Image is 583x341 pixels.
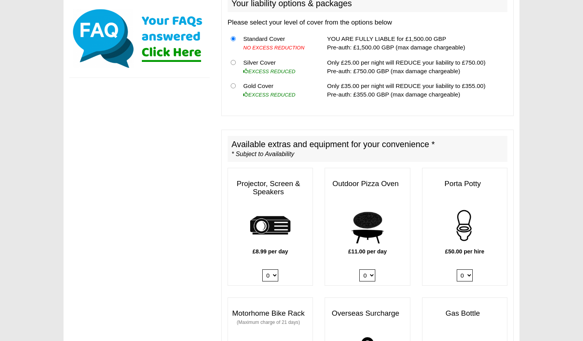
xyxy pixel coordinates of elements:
[422,306,507,322] h3: Gas Bottle
[346,205,389,248] img: pizza.png
[325,306,410,322] h3: Overseas Surcharge
[348,248,387,255] b: £11.00 per day
[228,176,313,200] h3: Projector, Screen & Speakers
[228,306,313,330] h3: Motorhome Bike Rack
[240,79,315,102] td: Gold Cover
[240,55,315,79] td: Silver Cover
[228,18,507,27] p: Please select your level of cover from the options below
[324,32,507,55] td: YOU ARE FULLY LIABLE for £1,500.00 GBP Pre-auth: £1,500.00 GBP (max damage chargeable)
[443,205,486,248] img: potty.png
[231,151,294,157] i: * Subject to Availability
[228,136,507,162] h2: Available extras and equipment for your convenience *
[237,320,300,325] small: (Maximum charge of 21 days)
[325,176,410,192] h3: Outdoor Pizza Oven
[243,92,295,98] i: EXCESS REDUCED
[243,69,295,74] i: EXCESS REDUCED
[249,205,291,248] img: projector.png
[243,45,304,51] i: NO EXCESS REDUCTION
[240,32,315,55] td: Standard Cover
[324,79,507,102] td: Only £35.00 per night will REDUCE your liability to £355.00) Pre-auth: £355.00 GBP (max damage ch...
[445,248,484,255] b: £50.00 per hire
[324,55,507,79] td: Only £25.00 per night will REDUCE your liability to £750.00) Pre-auth: £750.00 GBP (max damage ch...
[422,176,507,192] h3: Porta Potty
[69,7,210,70] img: Click here for our most common FAQs
[253,248,288,255] b: £8.99 per day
